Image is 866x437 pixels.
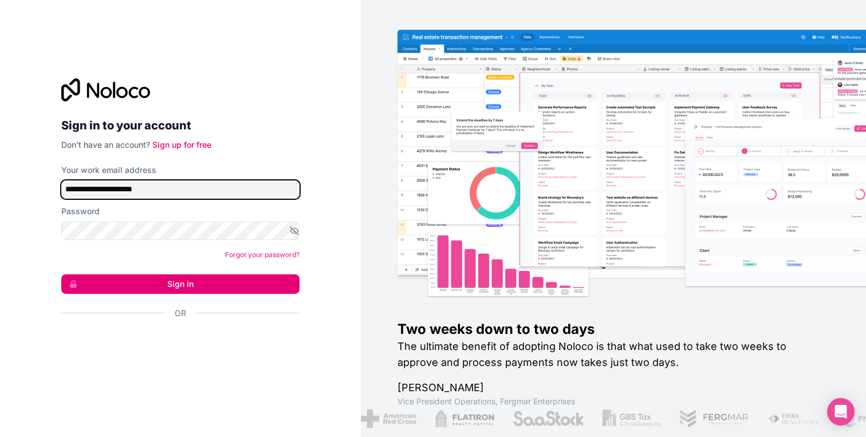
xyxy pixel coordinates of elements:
h1: [PERSON_NAME] [397,380,829,396]
span: Or [175,308,186,319]
img: /assets/fiera-fwj2N5v4.png [765,410,818,428]
h2: Sign in to your account [61,115,300,136]
label: Your work email address [61,164,156,176]
h2: The ultimate benefit of adopting Noloco is that what used to take two weeks to approve and proces... [397,338,829,371]
a: Sign up for free [152,140,211,149]
h1: Two weeks down to two days [397,320,829,338]
input: Password [61,222,300,240]
img: /assets/american-red-cross-BAupjrZR.png [358,410,414,428]
img: /assets/saastock-C6Zbiodz.png [510,410,582,428]
img: /assets/gbstax-C-GtDUiK.png [600,410,658,428]
span: Don't have an account? [61,140,150,149]
iframe: Schaltfläche „Über Google anmelden“ [56,332,296,357]
div: Open Intercom Messenger [827,398,855,426]
label: Password [61,206,100,217]
button: Sign in [61,274,300,294]
h1: Vice President Operations , Fergmar Enterprises [397,396,829,407]
a: Forgot your password? [225,250,300,259]
img: /assets/fergmar-CudnrXN5.png [676,410,746,428]
img: /assets/flatiron-C8eUkumj.png [432,410,491,428]
input: Email address [61,180,300,199]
